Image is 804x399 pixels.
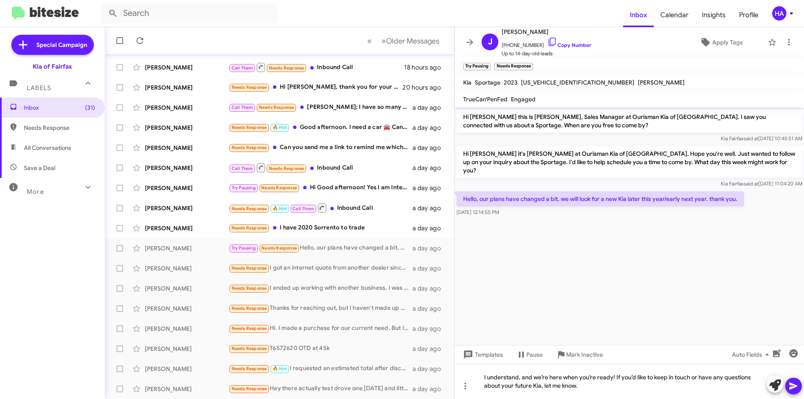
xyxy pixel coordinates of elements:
span: J [488,35,492,49]
div: [PERSON_NAME] [145,324,229,333]
span: TrueCar/PenFed [463,95,508,103]
input: Search [101,3,277,23]
div: Hey there actually test drove one [DATE] and little too small thinking of getting a suburban than... [229,384,412,394]
div: a day ago [412,144,448,152]
div: a day ago [412,124,448,132]
small: Needs Response [494,63,533,70]
span: Needs Response [232,125,267,130]
span: Auto Fields [732,347,772,362]
div: a day ago [412,365,448,373]
button: Previous [362,32,377,49]
div: a day ago [412,324,448,333]
p: Hi [PERSON_NAME] it's [PERSON_NAME] at Ourisman Kia of [GEOGRAPHIC_DATA]. Hope you're well. Just ... [456,146,802,178]
span: Needs Response [259,105,294,110]
span: Templates [461,347,503,362]
div: [PERSON_NAME] [145,365,229,373]
span: [PERSON_NAME] [502,27,591,37]
div: [PERSON_NAME] [145,184,229,192]
span: Mark Inactive [566,347,603,362]
nav: Page navigation example [363,32,444,49]
span: 2023 [504,79,518,86]
span: Pause [526,347,543,362]
span: Save a Deal [24,164,55,172]
div: a day ago [412,345,448,353]
span: Needs Response [261,245,297,251]
span: Needs Response [232,206,267,211]
span: Insights [695,3,732,27]
span: Needs Response [232,386,267,391]
div: I ended up working with another business. I was very put off when I was given an offer at 8:30 pm... [229,283,412,293]
div: a day ago [412,284,448,293]
a: Calendar [654,3,695,27]
a: Copy Number [547,42,591,48]
span: [PHONE_NUMBER] [502,37,591,49]
div: HA [772,6,786,21]
span: 🔥 Hot [273,125,287,130]
span: Needs Response [232,145,267,150]
div: [PERSON_NAME] [145,204,229,212]
span: Sportage [475,79,500,86]
button: Pause [510,347,549,362]
div: [PERSON_NAME] [145,385,229,393]
div: a day ago [412,103,448,112]
button: Auto Fields [725,347,779,362]
div: [PERSON_NAME] [145,164,229,172]
div: Hello, our plans have changed a bit, we will look for a new Kia later this year/early next year. ... [229,243,412,253]
span: » [381,36,386,46]
span: Needs Response [232,265,267,271]
span: More [27,188,44,196]
div: Inbound Call [229,62,404,72]
div: Good afternoon. I need a car 🚘 Can I bring my trade in.. If so let me know when. [229,123,412,132]
div: [PERSON_NAME] [145,63,229,72]
div: [PERSON_NAME] [145,284,229,293]
div: 18 hours ago [404,63,448,72]
span: Needs Response [232,225,267,231]
span: Call Them [232,105,253,110]
span: Call Them [232,65,253,71]
span: Up to 14-day-old leads [502,49,591,58]
span: Needs Response [232,306,267,311]
div: [PERSON_NAME] [145,83,229,92]
div: [PERSON_NAME] [145,244,229,252]
a: Special Campaign [11,35,94,55]
div: a day ago [412,385,448,393]
span: Kia [463,79,472,86]
div: [PERSON_NAME] [145,124,229,132]
div: Hi Good afternoon! Yes I am Interested in that 2023 RAV4 however, I will be out of the country fo... [229,183,412,193]
div: I requested an estimated total after discounts, taxes, and fees from him as well, so we can get a... [229,364,412,373]
div: a day ago [412,224,448,232]
span: 🔥 Hot [273,366,287,371]
a: Profile [732,3,765,27]
button: Templates [455,347,510,362]
span: Needs Response [232,85,267,90]
span: Call Them [232,166,253,171]
span: « [367,36,372,46]
span: Apply Tags [712,35,743,50]
span: Special Campaign [36,41,87,49]
span: 🔥 Hot [273,206,287,211]
span: Needs Response [232,366,267,371]
span: Needs Response [269,65,304,71]
div: Inbound Call [229,162,412,173]
div: I understand, and we’re here when you’re ready! If you’d like to keep in touch or have any questi... [455,364,804,399]
p: Hi [PERSON_NAME] this is [PERSON_NAME], Sales Manager at Ourisman Kia of [GEOGRAPHIC_DATA]. I saw... [456,109,802,133]
div: Can you send me a link to remind me which one is this? [229,143,412,152]
small: Try Pausing [463,63,491,70]
span: Labels [27,84,51,92]
div: I got an internet quote from another dealer since then. Please email me your quote for a EV6 Wind... [229,263,412,273]
div: a day ago [412,244,448,252]
span: said at [744,180,758,187]
span: [DATE] 12:14:55 PM [456,209,499,215]
span: Call Them [292,206,314,211]
div: Hi [PERSON_NAME], thank you for your follow up. I will not be able to come this week. Do you have... [229,82,402,92]
span: [US_VEHICLE_IDENTIFICATION_NUMBER] [521,79,634,86]
div: [PERSON_NAME] [145,224,229,232]
div: a day ago [412,204,448,212]
span: Inbox [24,103,95,112]
span: Older Messages [386,36,439,46]
div: I have 2020 Sorrento to trade [229,223,412,233]
div: [PERSON_NAME] [145,103,229,112]
span: Kia Fairfax [DATE] 11:04:20 AM [721,180,802,187]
